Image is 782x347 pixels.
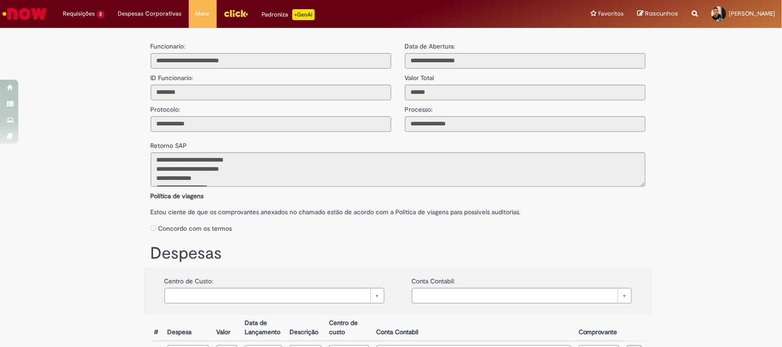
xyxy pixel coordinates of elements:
label: ID Funcionario: [151,69,193,82]
a: Limpar campo {0} [412,288,632,304]
a: Rascunhos [637,10,678,18]
a: Limpar campo {0} [164,288,384,304]
div: Padroniza [262,9,315,20]
th: Centro de custo [325,315,372,341]
label: Data de Abertura: [405,42,455,51]
span: [PERSON_NAME] [729,10,775,17]
span: Requisições [63,9,95,18]
label: Retorno SAP [151,136,187,150]
th: Descrição [286,315,325,341]
label: Conta Contabil: [412,272,455,286]
span: Favoritos [598,9,623,18]
label: Centro de Custo: [164,272,213,286]
b: Política de viagens [151,192,204,200]
th: Conta Contabil [373,315,575,341]
th: Comprovante [575,315,623,341]
img: ServiceNow [1,5,48,23]
label: Valor Total [405,69,434,82]
label: Processo: [405,100,433,114]
h1: Despesas [151,244,645,263]
img: click_logo_yellow_360x200.png [224,6,248,20]
span: More [196,9,210,18]
th: # [151,315,164,341]
th: Despesa [164,315,213,341]
label: Estou ciente de que os comprovantes anexados no chamado estão de acordo com a Politica de viagens... [151,203,645,217]
label: Protocolo: [151,100,180,114]
th: Valor [213,315,241,341]
th: Data de Lançamento [241,315,286,341]
p: +GenAi [292,9,315,20]
span: Despesas Corporativas [118,9,182,18]
label: Concordo com os termos [158,224,232,233]
span: 2 [97,11,104,18]
span: Rascunhos [645,9,678,18]
label: Funcionario: [151,42,186,51]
